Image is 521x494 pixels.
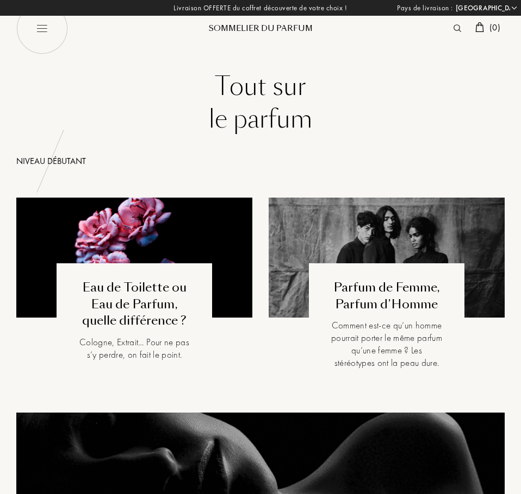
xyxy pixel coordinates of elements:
[260,198,513,413] a: Blog - Parfum de Femme, Parfum d’HommeParfum de Femme, Parfum d’HommeComment est-ce qu’un homme p...
[454,24,461,32] img: search_icn.svg
[331,280,443,313] div: Parfum de Femme, Parfum d’Homme
[16,103,505,136] div: le parfum
[8,198,260,413] a: Blog - Eau de Toilette ou Eau de Parfum, quelle différence ?Eau de Toilette ou Eau de Parfum, que...
[78,280,190,330] div: Eau de Toilette ou Eau de Parfum, quelle différence ?
[16,71,505,103] div: Tout sur
[269,198,505,318] img: Blog - Parfum de Femme, Parfum d’Homme
[475,22,484,32] img: cart.svg
[397,3,453,14] span: Pays de livraison :
[16,155,505,168] div: Niveau débutant
[16,3,68,54] img: burger_black.png
[78,336,190,361] div: Cologne, Extrait… Pour ne pas s’y perdre, on fait le point.
[489,22,500,33] span: ( 0 )
[195,23,326,34] div: Sommelier du Parfum
[331,319,443,369] div: Comment est-ce qu’un homme pourrait porter le même parfum qu’une femme ? Les stéréotypes ont la p...
[16,198,252,318] img: Blog - Eau de Toilette ou Eau de Parfum, quelle différence ?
